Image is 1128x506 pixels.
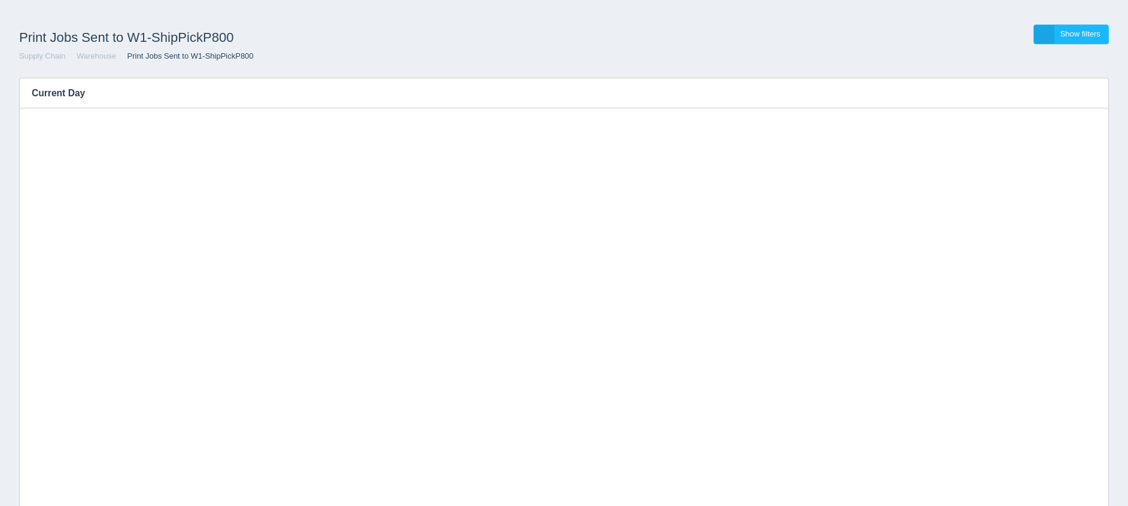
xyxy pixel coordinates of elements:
a: Show filters [1033,25,1109,44]
span: Show filters [1060,29,1100,38]
h1: Print Jobs Sent to W1-ShipPickP800 [19,25,564,51]
h3: Current Day [20,78,1072,108]
a: Supply Chain [19,51,65,60]
a: Warehouse [77,51,116,60]
li: Print Jobs Sent to W1-ShipPickP800 [118,51,254,62]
